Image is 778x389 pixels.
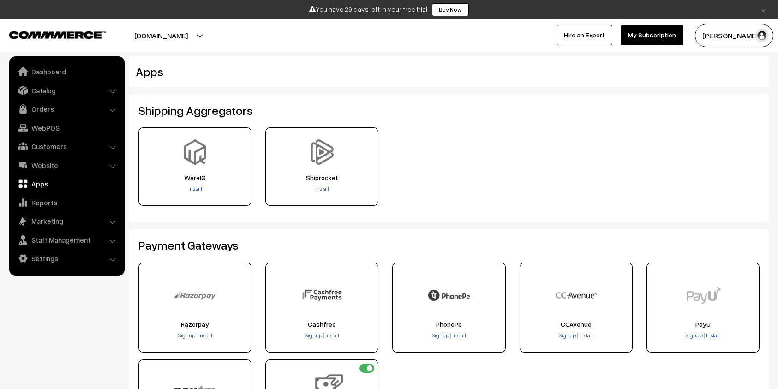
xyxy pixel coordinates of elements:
[559,332,577,339] a: Signup
[395,331,502,341] div: |
[432,332,450,339] a: Signup
[269,321,375,328] span: Cashfree
[559,332,576,339] span: Signup
[269,331,375,341] div: |
[755,29,769,42] img: user
[142,331,248,341] div: |
[12,63,121,80] a: Dashboard
[269,174,375,181] span: Shiprocket
[557,25,612,45] a: Hire an Expert
[138,238,760,252] h2: Payment Gateways
[9,29,90,40] a: COMMMERCE
[757,4,770,15] a: ×
[301,275,343,316] img: Cashfree
[452,332,466,339] span: Install
[451,332,466,339] a: Install
[555,275,597,316] img: CCAvenue
[12,175,121,192] a: Apps
[12,101,121,117] a: Orders
[12,194,121,211] a: Reports
[102,24,220,47] button: [DOMAIN_NAME]
[578,332,593,339] a: Install
[705,332,720,339] a: Install
[174,275,216,316] img: Razorpay
[198,332,212,339] span: Install
[197,332,212,339] a: Install
[305,332,323,339] a: Signup
[9,31,106,38] img: COMMMERCE
[650,331,756,341] div: |
[395,321,502,328] span: PhonePe
[523,321,629,328] span: CCAvenue
[428,275,470,316] img: PhonePe
[12,232,121,248] a: Staff Management
[178,332,195,339] span: Signup
[188,185,202,192] a: Install
[579,332,593,339] span: Install
[182,139,208,165] img: WareIQ
[12,120,121,136] a: WebPOS
[686,332,704,339] a: Signup
[12,82,121,99] a: Catalog
[432,332,449,339] span: Signup
[136,65,656,79] h2: Apps
[305,332,322,339] span: Signup
[12,250,121,267] a: Settings
[178,332,196,339] a: Signup
[142,174,248,181] span: WareIQ
[325,332,339,339] span: Install
[12,157,121,174] a: Website
[621,25,683,45] a: My Subscription
[523,331,629,341] div: |
[706,332,720,339] span: Install
[12,138,121,155] a: Customers
[309,139,335,165] img: Shiprocket
[682,275,724,316] img: PayU
[695,24,773,47] button: [PERSON_NAME]
[650,321,756,328] span: PayU
[142,321,248,328] span: Razorpay
[315,185,329,192] a: Install
[12,213,121,229] a: Marketing
[138,103,760,118] h2: Shipping Aggregators
[432,3,469,16] a: Buy Now
[3,3,775,16] div: You have 29 days left in your free trial
[324,332,339,339] a: Install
